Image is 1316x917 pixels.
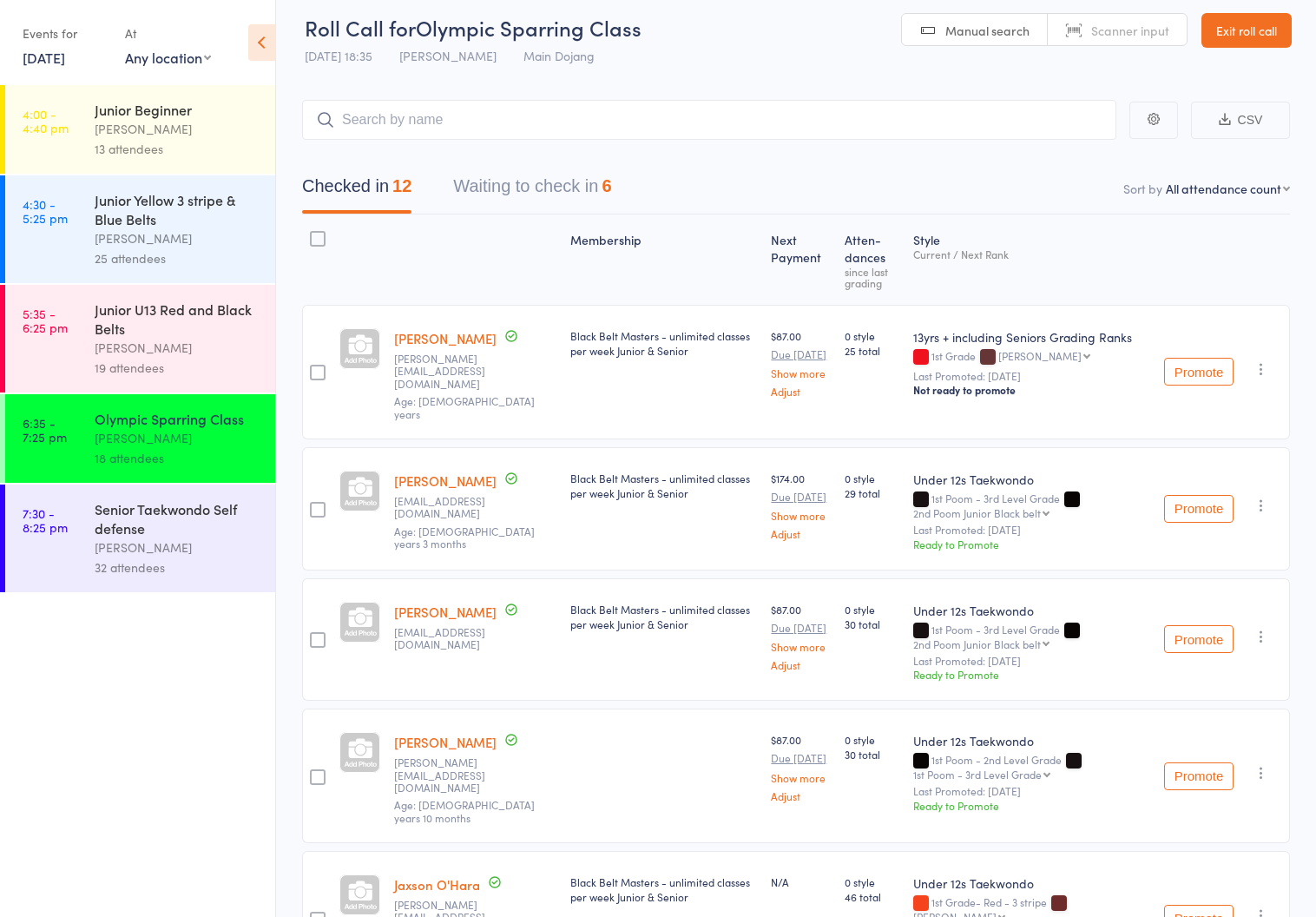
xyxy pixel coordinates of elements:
span: [DATE] 18:35 [305,47,372,64]
a: Show more [771,510,831,521]
a: 4:30 -5:25 pmJunior Yellow 3 stripe & Blue Belts[PERSON_NAME]25 attendees [5,175,275,283]
div: Junior U13 Red and Black Belts [95,300,260,338]
div: 25 attendees [95,248,260,268]
div: [PERSON_NAME] [95,428,260,448]
div: [PERSON_NAME] [998,350,1082,361]
div: Membership [563,222,764,297]
div: [PERSON_NAME] [95,228,260,248]
span: Manual search [945,22,1030,39]
div: Black Belt Masters - unlimited classes per week Junior & Senior [570,874,757,904]
a: [DATE] [23,48,65,67]
a: Exit roll call [1201,13,1292,48]
span: 30 total [845,617,899,631]
div: Black Belt Masters - unlimited classes per week Junior & Senior [570,602,757,631]
div: Events for [23,19,108,48]
div: Black Belt Masters - unlimited classes per week Junior & Senior [570,471,757,500]
div: [PERSON_NAME] [95,338,260,358]
div: Any location [125,48,211,67]
div: 6 [602,176,611,195]
small: Due [DATE] [771,622,831,634]
span: 0 style [845,602,899,617]
a: 5:35 -6:25 pmJunior U13 Red and Black Belts[PERSON_NAME]19 attendees [5,285,275,393]
a: Adjust [771,386,831,397]
div: Ready to Promote [913,537,1150,551]
time: 7:30 - 8:25 pm [23,506,68,534]
div: 1st Poom - 3rd Level Grade [913,623,1150,650]
div: All attendance count [1166,180,1281,197]
span: 0 style [845,874,899,889]
time: 4:00 - 4:40 pm [23,107,69,135]
div: Ready to Promote [913,798,1150,813]
label: Sort by [1123,180,1162,197]
a: Adjust [771,790,831,802]
div: $87.00 [771,602,831,670]
input: Search by name [302,100,1116,140]
span: Roll Call for [305,13,416,42]
div: Senior Taekwondo Self defense [95,499,260,538]
span: 25 total [845,343,899,358]
a: Show more [771,641,831,652]
div: 12 [392,176,411,195]
div: Ready to Promote [913,667,1150,682]
div: 18 attendees [95,448,260,468]
span: 29 total [845,485,899,500]
a: [PERSON_NAME] [394,472,497,490]
div: 13yrs + including Seniors Grading Ranks [913,328,1150,346]
div: Next Payment [764,222,838,297]
small: Last Promoted: [DATE] [913,785,1150,797]
button: Checked in12 [302,168,411,214]
span: [PERSON_NAME] [399,47,497,64]
div: 13 attendees [95,139,260,159]
time: 4:30 - 5:25 pm [23,197,68,225]
span: 30 total [845,747,899,762]
div: Under 12s Taekwondo [913,602,1150,619]
div: 32 attendees [95,557,260,577]
small: Due [DATE] [771,752,831,764]
div: since last grading [845,266,899,288]
small: Due [DATE] [771,348,831,360]
a: [PERSON_NAME] [394,733,497,751]
div: [PERSON_NAME] [95,119,260,139]
div: Style [906,222,1157,297]
div: 1st Poom - 3rd Level Grade [913,492,1150,518]
span: 0 style [845,732,899,747]
div: 1st Poom - 3rd Level Grade [913,769,1042,780]
small: Lkapila@gmail.com [394,626,556,651]
span: Olympic Sparring Class [416,13,642,42]
span: 0 style [845,471,899,485]
div: 2nd Poom Junior Black belt [913,638,1041,650]
a: Adjust [771,659,831,670]
div: Current / Next Rank [913,248,1150,260]
span: Scanner input [1091,22,1169,39]
span: 46 total [845,889,899,904]
div: 19 attendees [95,358,260,378]
div: Not ready to promote [913,383,1150,397]
small: Bemyfriendplz@hotmail.com [394,495,556,520]
time: 6:35 - 7:25 pm [23,416,67,444]
button: Waiting to check in6 [453,168,611,214]
div: N/A [771,874,831,889]
div: Atten­dances [838,222,906,297]
div: Under 12s Taekwondo [913,471,1150,488]
div: At [125,19,211,48]
a: Show more [771,367,831,379]
small: Last Promoted: [DATE] [913,655,1150,667]
small: Last Promoted: [DATE] [913,370,1150,382]
button: Promote [1164,625,1234,653]
a: Show more [771,772,831,783]
div: Junior Yellow 3 stripe & Blue Belts [95,190,260,228]
button: Promote [1164,358,1234,386]
a: 6:35 -7:25 pmOlympic Sparring Class[PERSON_NAME]18 attendees [5,394,275,483]
small: matt@premierstrategy.com.au [394,756,556,794]
a: 7:30 -8:25 pmSenior Taekwondo Self defense[PERSON_NAME]32 attendees [5,485,275,592]
span: Main Dojang [523,47,595,64]
span: Age: [DEMOGRAPHIC_DATA] years [394,393,535,420]
div: 1st Grade [913,350,1150,365]
div: Under 12s Taekwondo [913,874,1150,892]
div: $87.00 [771,732,831,801]
div: [PERSON_NAME] [95,538,260,557]
div: Black Belt Masters - unlimited classes per week Junior & Senior [570,328,757,358]
a: [PERSON_NAME] [394,329,497,347]
small: kimberley.collicoat@gmail.com [394,353,556,390]
button: Promote [1164,495,1234,523]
